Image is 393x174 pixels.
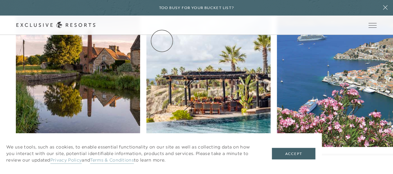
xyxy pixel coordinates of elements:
a: Privacy Policy [50,157,82,164]
button: Open navigation [368,23,377,27]
p: We use tools, such as cookies, to enable essential functionality on our site as well as collectin... [6,144,259,163]
a: Terms & Conditions [90,157,134,164]
button: Accept [272,148,315,160]
h6: Too busy for your bucket list? [159,5,234,11]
